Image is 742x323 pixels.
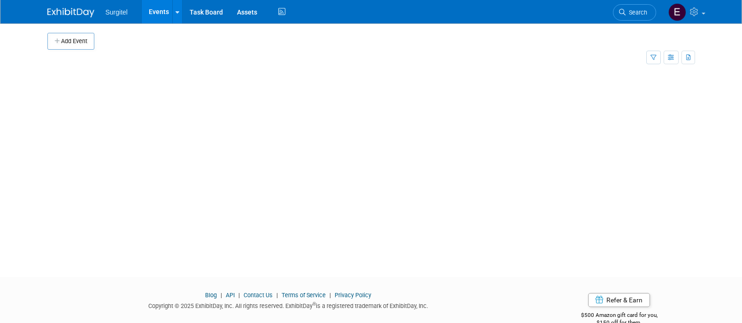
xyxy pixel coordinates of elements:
[327,292,333,299] span: |
[205,292,217,299] a: Blog
[274,292,280,299] span: |
[626,9,647,16] span: Search
[236,292,242,299] span: |
[218,292,224,299] span: |
[613,4,656,21] a: Search
[335,292,371,299] a: Privacy Policy
[244,292,273,299] a: Contact Us
[668,3,686,21] img: Event Coordinator
[47,33,94,50] button: Add Event
[282,292,326,299] a: Terms of Service
[47,300,530,310] div: Copyright © 2025 ExhibitDay, Inc. All rights reserved. ExhibitDay is a registered trademark of Ex...
[313,301,316,307] sup: ®
[588,293,650,307] a: Refer & Earn
[106,8,128,16] span: Surgitel
[226,292,235,299] a: API
[47,8,94,17] img: ExhibitDay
